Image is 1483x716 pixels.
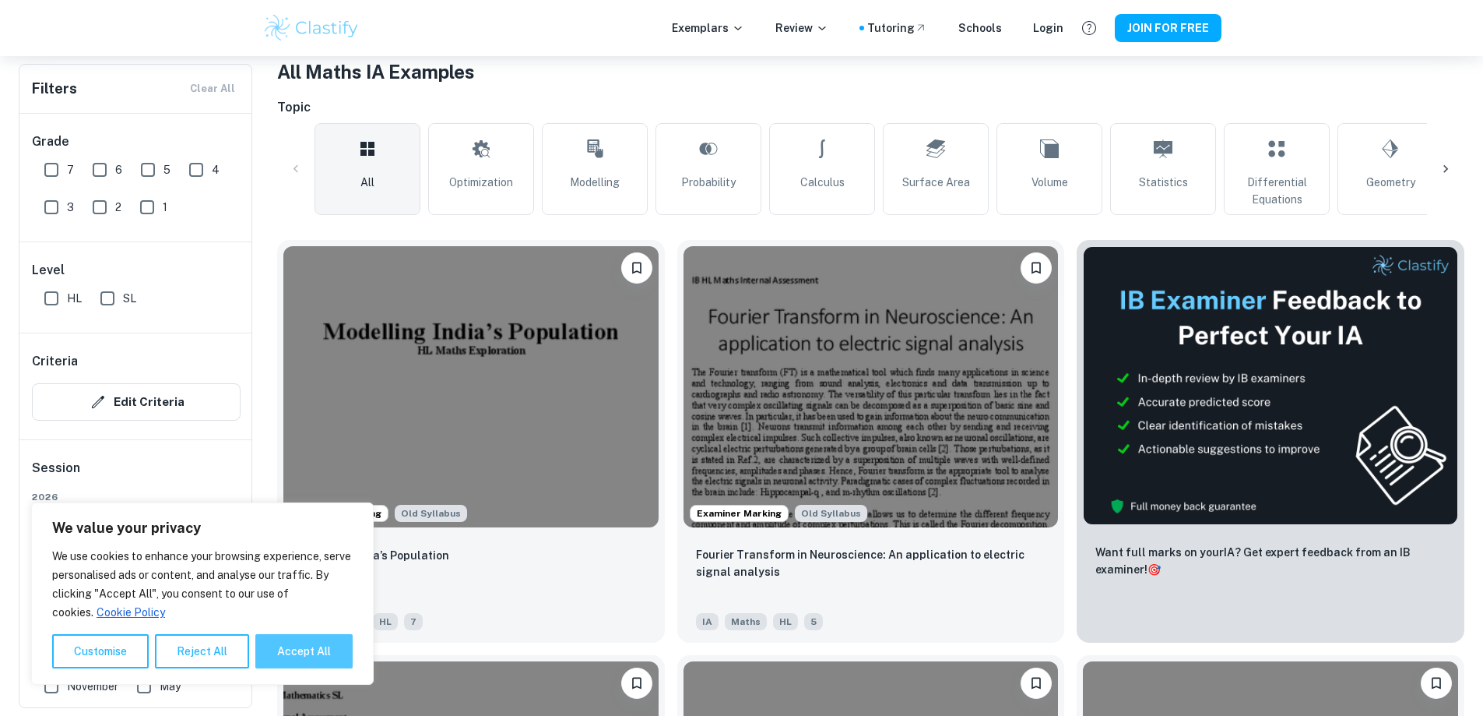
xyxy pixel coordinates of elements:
[621,252,652,284] button: Please log in to bookmark exemplars
[277,240,665,643] a: Examiner MarkingAlthough this IA is written for the old math syllabus (last exam in November 2020...
[212,161,220,178] span: 4
[67,678,118,695] span: November
[696,613,719,630] span: IA
[255,634,353,668] button: Accept All
[67,199,74,216] span: 3
[902,174,970,191] span: Surface Area
[677,240,1065,643] a: Examiner MarkingAlthough this IA is written for the old math syllabus (last exam in November 2020...
[684,246,1059,527] img: Maths IA example thumbnail: Fourier Transform in Neuroscience: An ap
[96,605,166,619] a: Cookie Policy
[373,613,398,630] span: HL
[277,58,1464,86] h1: All Maths IA Examples
[773,613,798,630] span: HL
[775,19,828,37] p: Review
[681,174,736,191] span: Probability
[32,132,241,151] h6: Grade
[1076,15,1102,41] button: Help and Feedback
[262,12,361,44] img: Clastify logo
[123,290,136,307] span: SL
[31,503,374,685] div: We value your privacy
[115,161,122,178] span: 6
[1077,240,1464,643] a: ThumbnailWant full marks on yourIA? Get expert feedback from an IB examiner!
[404,613,423,630] span: 7
[795,505,867,522] span: Old Syllabus
[1421,668,1452,699] button: Please log in to bookmark exemplars
[696,546,1046,580] p: Fourier Transform in Neuroscience: An application to electric signal analysis
[67,290,82,307] span: HL
[67,161,74,178] span: 7
[672,19,744,37] p: Exemplars
[277,98,1464,117] h6: Topic
[163,161,170,178] span: 5
[1139,174,1188,191] span: Statistics
[1095,544,1446,578] p: Want full marks on your IA ? Get expert feedback from an IB examiner!
[52,519,353,538] p: We value your privacy
[32,383,241,421] button: Edit Criteria
[621,668,652,699] button: Please log in to bookmark exemplars
[1021,252,1052,284] button: Please log in to bookmark exemplars
[160,678,181,695] span: May
[800,174,845,191] span: Calculus
[1231,174,1323,208] span: Differential Equations
[725,613,767,630] span: Maths
[52,547,353,622] p: We use cookies to enhance your browsing experience, serve personalised ads or content, and analys...
[32,459,241,490] h6: Session
[1031,174,1068,191] span: Volume
[449,174,513,191] span: Optimization
[32,490,241,504] span: 2026
[52,634,149,668] button: Customise
[360,174,374,191] span: All
[570,174,620,191] span: Modelling
[1021,668,1052,699] button: Please log in to bookmark exemplars
[32,261,241,280] h6: Level
[155,634,249,668] button: Reject All
[163,199,167,216] span: 1
[283,246,659,527] img: Maths IA example thumbnail: Modelling India’s Population
[395,505,467,522] span: Old Syllabus
[691,506,788,520] span: Examiner Marking
[804,613,823,630] span: 5
[1115,14,1221,42] button: JOIN FOR FREE
[1147,563,1161,576] span: 🎯
[1366,174,1415,191] span: Geometry
[1083,246,1458,525] img: Thumbnail
[395,505,467,522] div: Although this IA is written for the old math syllabus (last exam in November 2020), the current I...
[1033,19,1063,37] a: Login
[115,199,121,216] span: 2
[32,78,77,100] h6: Filters
[32,352,78,371] h6: Criteria
[958,19,1002,37] a: Schools
[867,19,927,37] a: Tutoring
[795,505,867,522] div: Although this IA is written for the old math syllabus (last exam in November 2020), the current I...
